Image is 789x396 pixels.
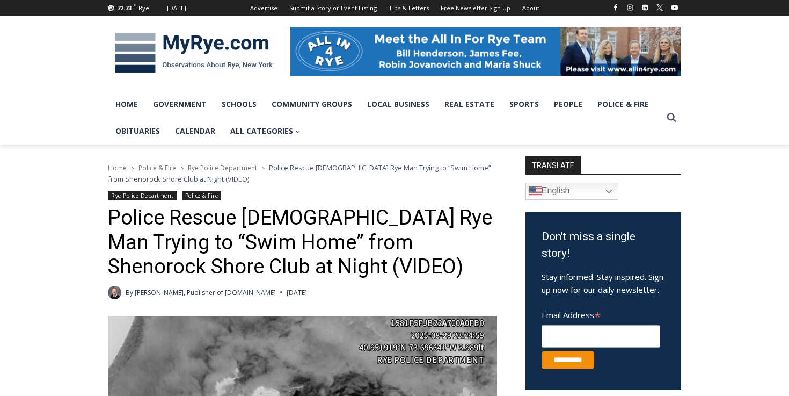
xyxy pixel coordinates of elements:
a: YouTube [668,1,681,14]
a: Calendar [167,118,223,145]
a: Sports [502,91,546,118]
nav: Primary Navigation [108,91,662,145]
strong: TRANSLATE [525,156,581,174]
a: English [525,183,618,200]
a: Facebook [609,1,622,14]
a: People [546,91,590,118]
div: [DATE] [167,3,186,13]
span: By [126,287,133,298]
a: Police & Fire [182,191,222,200]
a: Government [145,91,214,118]
span: > [261,164,265,172]
time: [DATE] [287,287,307,298]
span: > [180,164,184,172]
a: Obituaries [108,118,167,145]
img: All in for Rye [290,27,681,75]
button: View Search Form [662,108,681,127]
a: Rye Police Department [108,191,177,200]
a: Real Estate [437,91,502,118]
a: Schools [214,91,264,118]
nav: Breadcrumbs [108,162,497,184]
a: Home [108,91,145,118]
a: Instagram [624,1,637,14]
a: Community Groups [264,91,360,118]
a: Police & Fire [138,163,176,172]
a: X [653,1,666,14]
img: en [529,185,542,198]
p: Stay informed. Stay inspired. Sign up now for our daily newsletter. [542,270,665,296]
div: Rye [138,3,149,13]
span: F [133,2,136,8]
a: Police & Fire [590,91,656,118]
span: 72.73 [117,4,131,12]
a: Author image [108,286,121,299]
span: Police Rescue [DEMOGRAPHIC_DATA] Rye Man Trying to “Swim Home” from Shenorock Shore Club at Night... [108,163,491,183]
a: Linkedin [639,1,652,14]
label: Email Address [542,304,660,323]
h3: Don't miss a single story! [542,228,665,262]
h1: Police Rescue [DEMOGRAPHIC_DATA] Rye Man Trying to “Swim Home” from Shenorock Shore Club at Night... [108,206,497,279]
img: MyRye.com [108,25,280,81]
a: [PERSON_NAME], Publisher of [DOMAIN_NAME] [135,288,276,297]
span: All Categories [230,125,301,137]
a: Home [108,163,127,172]
span: > [131,164,134,172]
a: All Categories [223,118,308,145]
a: Local Business [360,91,437,118]
a: Rye Police Department [188,163,257,172]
